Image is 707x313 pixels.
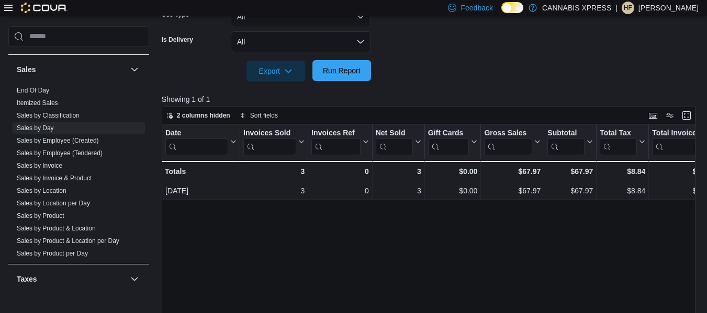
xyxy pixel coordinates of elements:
span: Sales by Employee (Tendered) [17,149,103,157]
span: End Of Day [17,86,49,95]
div: Gross Sales [484,129,532,155]
span: Sales by Invoice & Product [17,174,92,182]
button: Sort fields [235,109,282,122]
a: Sales by Location [17,187,66,194]
a: Sales by Classification [17,112,80,119]
a: Sales by Product & Location per Day [17,237,119,245]
img: Cova [21,3,68,13]
div: Date [165,129,228,138]
div: Total Invoiced [652,129,706,138]
button: 2 columns hidden [162,109,234,122]
div: Subtotal [547,129,585,155]
button: Export [246,61,305,82]
div: $67.97 [547,165,593,178]
h3: Taxes [17,274,37,284]
div: 3 [243,184,305,197]
span: Sales by Location per Day [17,199,90,207]
button: Run Report [312,60,371,81]
button: Net Sold [375,129,421,155]
div: Gift Cards [428,129,469,138]
span: Run Report [323,65,361,76]
div: Invoices Ref [311,129,360,155]
span: Sort fields [250,111,278,120]
button: All [231,6,371,27]
button: Gift Cards [428,129,477,155]
button: Display options [664,109,676,122]
div: $0.00 [428,184,478,197]
a: Sales by Day [17,124,54,132]
button: Gross Sales [484,129,541,155]
div: Hayden Flannigan [622,2,634,14]
a: Sales by Product & Location [17,225,96,232]
div: Total Invoiced [652,129,706,155]
a: Sales by Employee (Created) [17,137,99,144]
div: Subtotal [547,129,585,138]
div: $8.84 [600,184,645,197]
div: Invoices Ref [311,129,360,138]
button: Total Tax [600,129,645,155]
div: Gross Sales [484,129,532,138]
button: Enter fullscreen [680,109,693,122]
div: Totals [165,165,237,178]
div: 3 [375,165,421,178]
div: Invoices Sold [243,129,296,138]
div: Total Tax [600,129,637,138]
div: Sales [8,84,149,264]
div: Total Tax [600,129,637,155]
div: Net Sold [375,129,412,138]
span: Sales by Classification [17,111,80,120]
p: Showing 1 of 1 [162,94,701,105]
button: Keyboard shortcuts [647,109,659,122]
div: Gift Card Sales [428,129,469,155]
button: Invoices Ref [311,129,368,155]
div: Net Sold [375,129,412,155]
a: End Of Day [17,87,49,94]
span: Sales by Invoice [17,161,62,170]
div: 3 [243,165,305,178]
input: Dark Mode [501,2,523,13]
span: Sales by Product per Day [17,249,88,258]
div: 0 [311,165,368,178]
span: Sales by Product & Location [17,224,96,233]
p: CANNABIS XPRESS [542,2,611,14]
button: Taxes [17,274,126,284]
h3: Sales [17,64,36,75]
a: Sales by Employee (Tendered) [17,149,103,157]
span: 2 columns hidden [177,111,230,120]
button: Sales [128,63,141,76]
div: $8.84 [600,165,645,178]
button: Date [165,129,237,155]
a: Sales by Product per Day [17,250,88,257]
button: Sales [17,64,126,75]
span: Export [253,61,299,82]
a: Sales by Location per Day [17,200,90,207]
label: Is Delivery [162,36,193,44]
span: Feedback [461,3,492,13]
div: 0 [311,184,368,197]
p: [PERSON_NAME] [638,2,699,14]
button: All [231,31,371,52]
div: 3 [376,184,421,197]
button: Invoices Sold [243,129,305,155]
a: Sales by Product [17,212,64,219]
a: Sales by Invoice & Product [17,175,92,182]
div: $67.97 [547,184,593,197]
a: Sales by Invoice [17,162,62,169]
p: | [615,2,618,14]
button: Taxes [128,273,141,285]
div: $67.97 [484,165,541,178]
div: $0.00 [428,165,477,178]
div: [DATE] [165,184,237,197]
div: Date [165,129,228,155]
button: Subtotal [547,129,593,155]
div: $67.97 [484,184,541,197]
a: Itemized Sales [17,99,58,107]
span: Dark Mode [501,13,502,14]
div: Invoices Sold [243,129,296,155]
span: Sales by Employee (Created) [17,136,99,145]
span: HF [624,2,632,14]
